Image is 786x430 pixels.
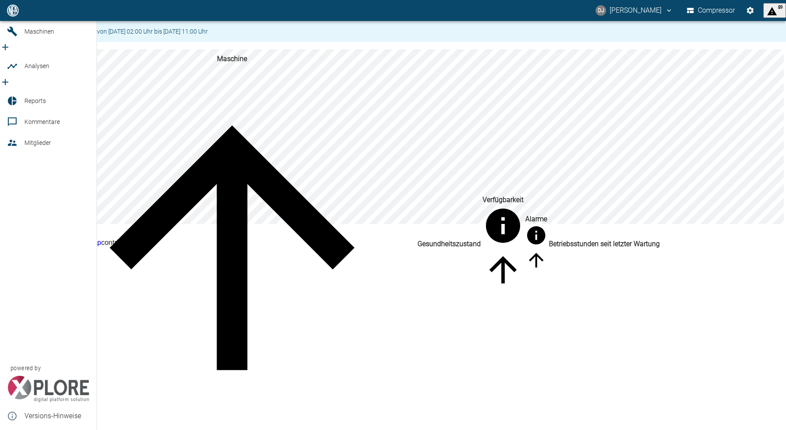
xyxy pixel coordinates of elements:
[24,411,90,421] span: Versions-Hinweise
[594,3,674,18] button: david.jasper@nea-x.de
[10,364,41,372] span: powered by
[483,195,524,249] div: berechnet für die letzten 7 Tage
[24,118,60,125] span: Kommentare
[7,376,90,402] img: Xplore Logo
[763,3,786,18] button: displayAlerts
[596,5,606,16] div: DJ
[24,139,51,146] span: Mitglieder
[46,24,208,39] div: Wartungsarbeiten von [DATE] 02:00 Uhr bis [DATE] 11:00 Uhr
[24,28,54,35] span: Maschinen
[6,4,20,16] img: logo
[24,49,784,224] canvas: Map
[525,214,547,249] div: berechnet für die letzten 7 Tage
[24,97,46,104] span: Reports
[742,3,758,18] button: Einstellungen
[685,3,737,18] button: Compressor
[778,4,783,17] span: 89
[24,62,49,69] span: Analysen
